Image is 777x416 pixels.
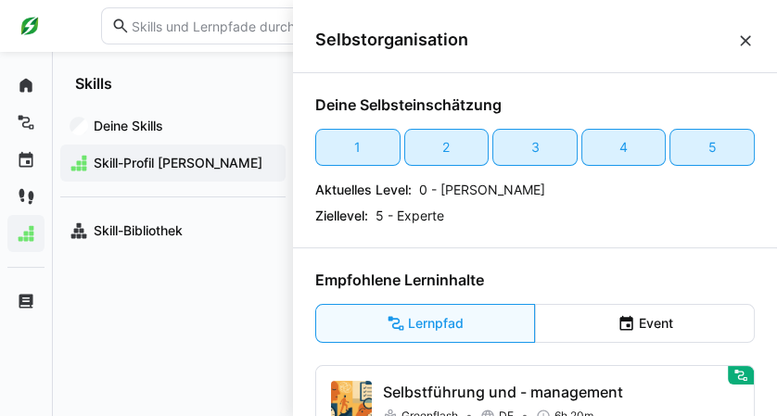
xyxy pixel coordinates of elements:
span: Skill-Profil [PERSON_NAME] [91,154,276,172]
div: 5 [708,138,717,157]
input: Skills und Lernpfade durchsuchen… [130,18,462,34]
p: 5 - Experte [376,207,444,225]
div: 3 [530,138,539,157]
p: 0 - [PERSON_NAME] [419,181,545,199]
span: Selbstorganisation [315,30,736,50]
eds-button-option: Event [535,304,755,343]
div: 1 [354,138,361,157]
div: 4 [619,138,628,157]
p: Selbstführung und - management [383,381,739,403]
p: Ziellevel: [315,207,368,225]
p: Aktuelles Level: [315,181,412,199]
h4: Empfohlene Lerninhalte [315,271,755,289]
h4: Deine Selbsteinschätzung [315,95,755,114]
eds-button-option: Lernpfad [315,304,535,343]
div: 2 [442,138,450,157]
